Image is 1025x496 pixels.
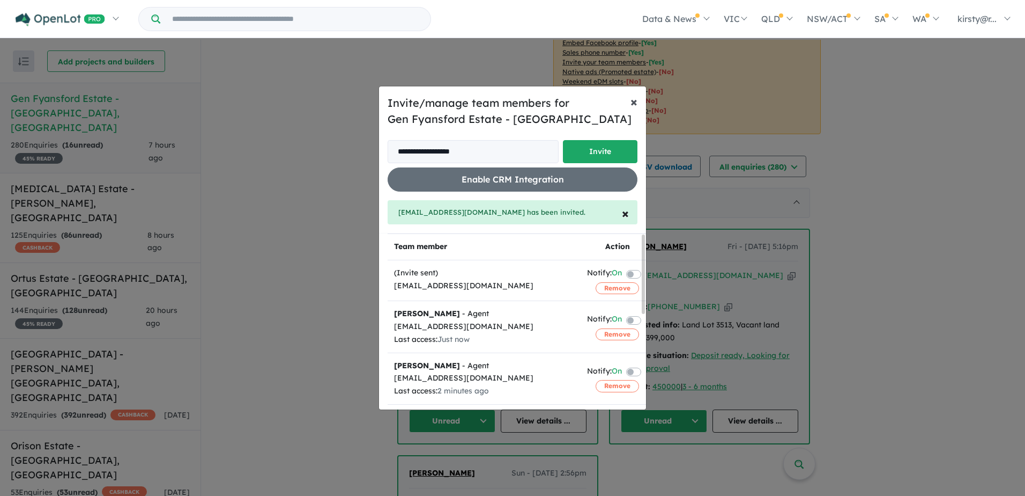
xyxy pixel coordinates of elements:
button: Remove [596,282,639,294]
th: Action [581,234,654,260]
span: × [630,93,637,110]
span: On [612,365,622,380]
th: Team member [388,234,581,260]
strong: [PERSON_NAME] [394,309,460,318]
div: Notify: [587,267,622,281]
img: Openlot PRO Logo White [16,13,105,26]
button: Invite [563,140,637,163]
button: Remove [596,380,639,392]
span: kirsty@r... [957,13,997,24]
div: Notify: [587,313,622,327]
div: - Agent [394,308,574,320]
span: Just now [437,334,470,344]
div: [EMAIL_ADDRESS][DOMAIN_NAME] has been invited. [388,200,637,225]
input: Try estate name, suburb, builder or developer [162,8,428,31]
span: On [612,313,622,327]
span: 2 minutes ago [437,386,489,396]
div: - Agent [394,360,574,373]
div: (Invite sent) [394,267,574,280]
div: Last access: [394,333,574,346]
div: [EMAIL_ADDRESS][DOMAIN_NAME] [394,280,574,293]
h5: Invite/manage team members for Gen Fyansford Estate - [GEOGRAPHIC_DATA] [388,95,637,127]
button: Close [613,198,637,228]
button: Remove [596,329,639,340]
div: [EMAIL_ADDRESS][DOMAIN_NAME] [394,372,574,385]
span: × [622,205,629,221]
div: Notify: [587,365,622,380]
strong: [PERSON_NAME] [394,361,460,370]
div: [EMAIL_ADDRESS][DOMAIN_NAME] [394,320,574,333]
button: Enable CRM Integration [388,167,637,192]
div: Last access: [394,385,574,398]
span: On [612,267,622,281]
